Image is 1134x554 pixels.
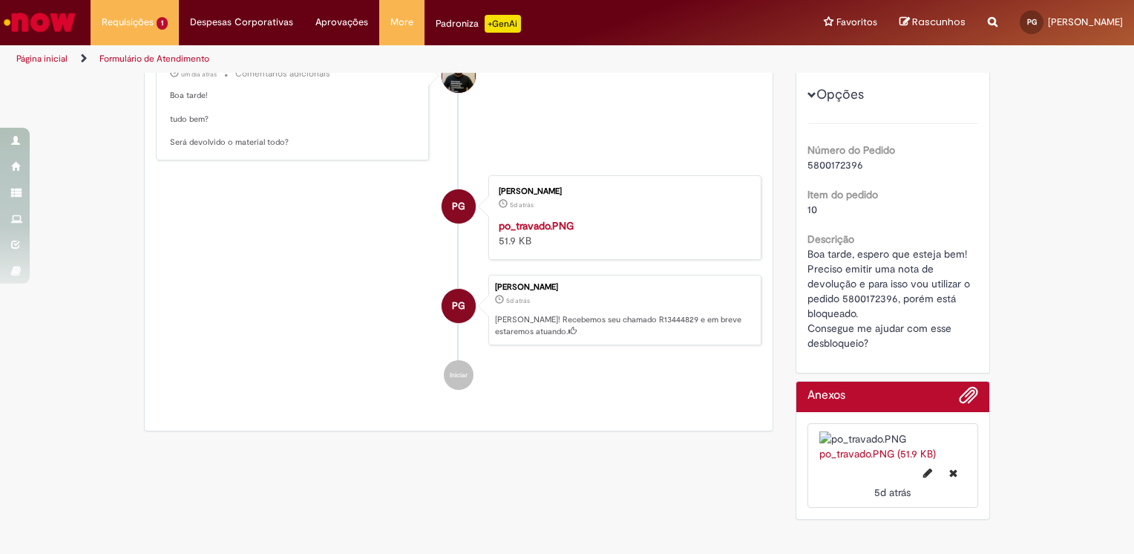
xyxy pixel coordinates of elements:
[807,188,878,201] b: Item do pedido
[807,158,863,172] span: 5800172396
[510,201,534,209] span: 5d atrás
[807,203,817,216] span: 10
[157,17,168,30] span: 1
[807,247,973,350] span: Boa tarde, espero que esteja bem! Preciso emitir uma nota de devolução e para isso vou utilizar o...
[510,201,534,209] time: 25/08/2025 15:02:22
[190,15,293,30] span: Despesas Corporativas
[102,15,154,30] span: Requisições
[495,283,753,292] div: [PERSON_NAME]
[499,218,746,248] div: 51.9 KB
[442,59,476,93] div: Gabriel Castelo Rainiak
[495,314,753,337] p: [PERSON_NAME]! Recebemos seu chamado R13444829 e em breve estaremos atuando.
[807,232,854,246] b: Descrição
[170,90,417,149] p: Boa tarde! tudo bem? Será devolvido o material todo?
[819,447,936,460] a: po_travado.PNG (51.9 KB)
[1,7,78,37] img: ServiceNow
[914,461,941,485] button: Editar nome de arquivo po_travado.PNG
[874,486,911,499] time: 25/08/2025 15:02:22
[807,143,895,157] b: Número do Pedido
[452,189,465,224] span: PG
[156,275,761,346] li: Pedro Boro Guerra
[506,296,530,305] span: 5d atrás
[181,70,217,79] time: 28/08/2025 13:28:36
[940,461,966,485] button: Excluir po_travado.PNG
[1048,16,1123,28] span: [PERSON_NAME]
[499,219,574,232] a: po_travado.PNG
[807,389,845,403] h2: Anexos
[436,15,521,33] div: Padroniza
[452,288,465,324] span: PG
[912,15,966,29] span: Rascunhos
[442,289,476,323] div: Pedro Boro Guerra
[499,187,746,196] div: [PERSON_NAME]
[485,15,521,33] p: +GenAi
[315,15,368,30] span: Aprovações
[959,385,978,412] button: Adicionar anexos
[874,486,911,499] span: 5d atrás
[99,53,209,65] a: Formulário de Atendimento
[819,431,967,446] img: po_travado.PNG
[506,296,530,305] time: 25/08/2025 15:02:26
[836,15,877,30] span: Favoritos
[899,16,966,30] a: Rascunhos
[1027,17,1037,27] span: PG
[390,15,413,30] span: More
[235,68,330,80] small: Comentários adicionais
[442,189,476,224] div: Pedro Boro Guerra
[181,70,217,79] span: um dia atrás
[16,53,68,65] a: Página inicial
[11,45,745,73] ul: Trilhas de página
